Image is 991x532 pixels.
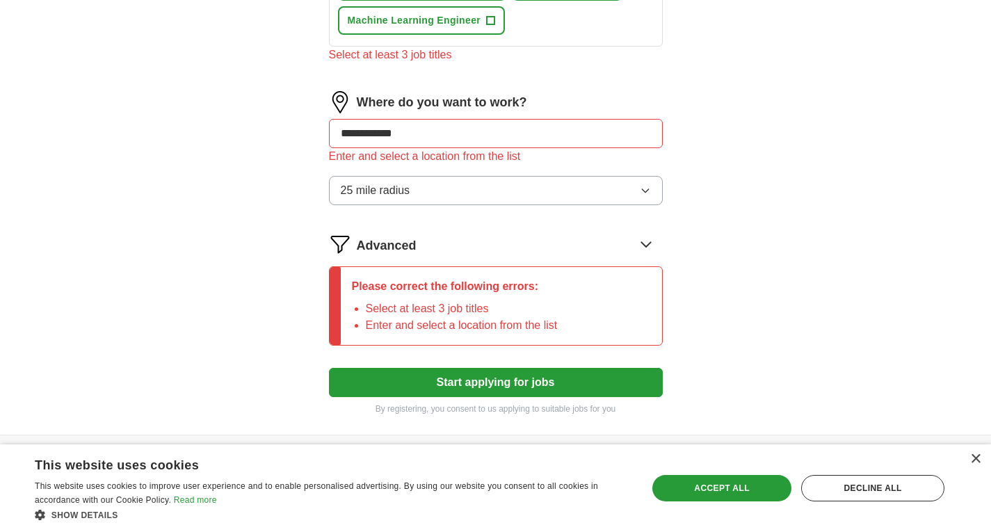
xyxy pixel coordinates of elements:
[329,233,351,255] img: filter
[329,47,663,63] div: Select at least 3 job titles
[329,91,351,113] img: location.png
[366,317,558,334] li: Enter and select a location from the list
[338,6,506,35] button: Machine Learning Engineer
[366,300,558,317] li: Select at least 3 job titles
[341,182,410,199] span: 25 mile radius
[329,368,663,397] button: Start applying for jobs
[652,475,791,501] div: Accept all
[35,481,598,505] span: This website uses cookies to improve user experience and to enable personalised advertising. By u...
[357,93,527,112] label: Where do you want to work?
[35,508,629,522] div: Show details
[174,495,217,505] a: Read more, opens a new window
[801,475,944,501] div: Decline all
[329,176,663,205] button: 25 mile radius
[348,13,481,28] span: Machine Learning Engineer
[35,453,595,474] div: This website uses cookies
[352,278,558,295] p: Please correct the following errors:
[713,435,930,474] h4: Country selection
[970,454,981,465] div: Close
[51,510,118,520] span: Show details
[329,403,663,415] p: By registering, you consent to us applying to suitable jobs for you
[357,236,417,255] span: Advanced
[329,148,663,165] div: Enter and select a location from the list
